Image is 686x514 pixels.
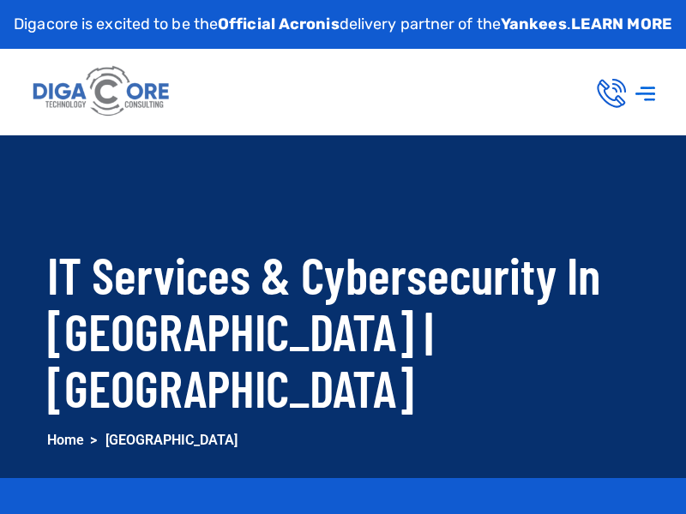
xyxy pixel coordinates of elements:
[571,15,672,33] a: LEARN MORE
[90,428,97,453] span: >
[218,15,340,33] strong: Official Acronis
[14,13,672,36] p: Digacore is excited to be the delivery partner of the .
[47,432,84,448] a: Home
[626,69,665,115] div: Menu Toggle
[29,61,174,122] img: Digacore logo 1
[47,246,639,415] h1: IT Services & Cybersecurity In [GEOGRAPHIC_DATA] | [GEOGRAPHIC_DATA]
[501,15,567,33] strong: Yankees
[105,428,238,453] span: [GEOGRAPHIC_DATA]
